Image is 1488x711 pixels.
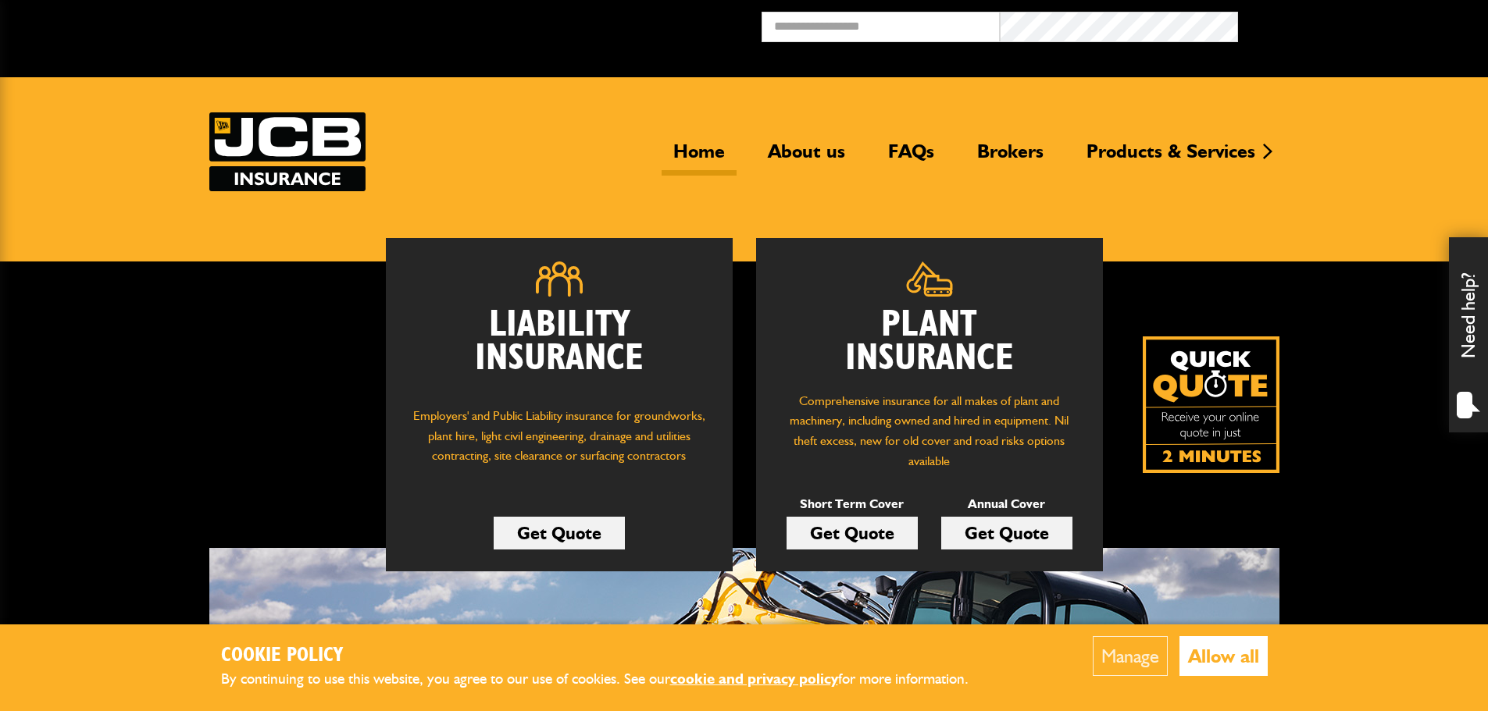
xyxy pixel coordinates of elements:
img: Quick Quote [1143,336,1279,473]
a: Get Quote [787,517,918,549]
p: Annual Cover [941,494,1072,514]
a: Get Quote [941,517,1072,549]
h2: Liability Insurance [409,308,709,391]
a: Get Quote [494,517,625,549]
a: FAQs [876,140,946,176]
p: Short Term Cover [787,494,918,514]
a: Get your insurance quote isn just 2-minutes [1143,336,1279,473]
button: Allow all [1179,636,1268,676]
button: Broker Login [1238,12,1476,36]
h2: Cookie Policy [221,644,994,668]
p: Comprehensive insurance for all makes of plant and machinery, including owned and hired in equipm... [780,391,1079,471]
a: Products & Services [1075,140,1267,176]
a: cookie and privacy policy [670,670,838,688]
a: JCB Insurance Services [209,112,366,191]
img: JCB Insurance Services logo [209,112,366,191]
h2: Plant Insurance [780,308,1079,375]
p: Employers' and Public Liability insurance for groundworks, plant hire, light civil engineering, d... [409,406,709,481]
div: Need help? [1449,237,1488,432]
a: About us [756,140,857,176]
p: By continuing to use this website, you agree to our use of cookies. See our for more information. [221,667,994,691]
button: Manage [1093,636,1168,676]
a: Brokers [965,140,1055,176]
a: Home [662,140,737,176]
